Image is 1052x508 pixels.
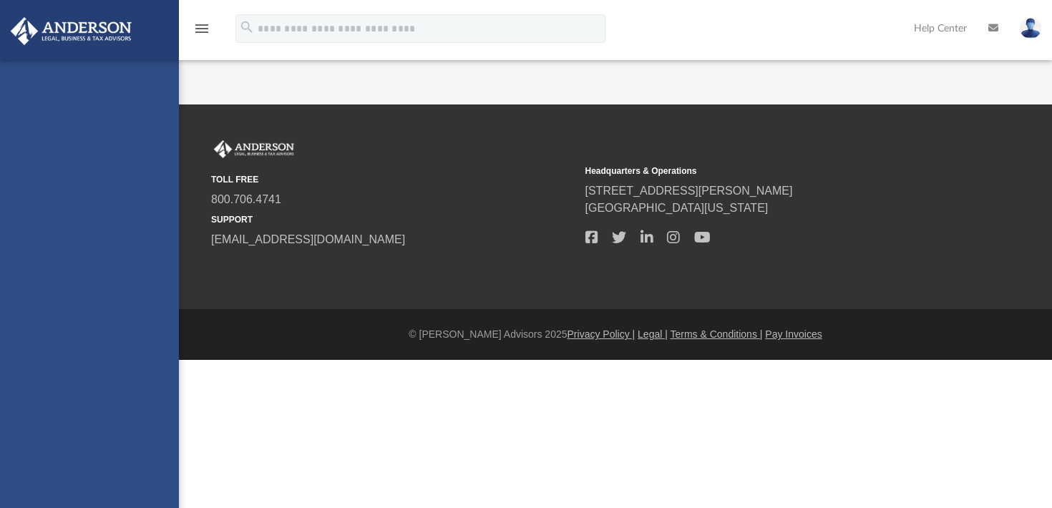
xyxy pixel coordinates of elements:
a: Pay Invoices [765,328,822,340]
i: search [239,19,255,35]
div: © [PERSON_NAME] Advisors 2025 [179,327,1052,342]
a: [GEOGRAPHIC_DATA][US_STATE] [585,202,769,214]
img: Anderson Advisors Platinum Portal [211,140,297,159]
img: User Pic [1020,18,1041,39]
small: TOLL FREE [211,173,575,186]
a: Terms & Conditions | [671,328,763,340]
a: menu [193,27,210,37]
i: menu [193,20,210,37]
small: Headquarters & Operations [585,165,950,177]
a: [STREET_ADDRESS][PERSON_NAME] [585,185,793,197]
a: 800.706.4741 [211,193,281,205]
small: SUPPORT [211,213,575,226]
a: [EMAIL_ADDRESS][DOMAIN_NAME] [211,233,405,245]
a: Privacy Policy | [568,328,635,340]
a: Legal | [638,328,668,340]
img: Anderson Advisors Platinum Portal [6,17,136,45]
